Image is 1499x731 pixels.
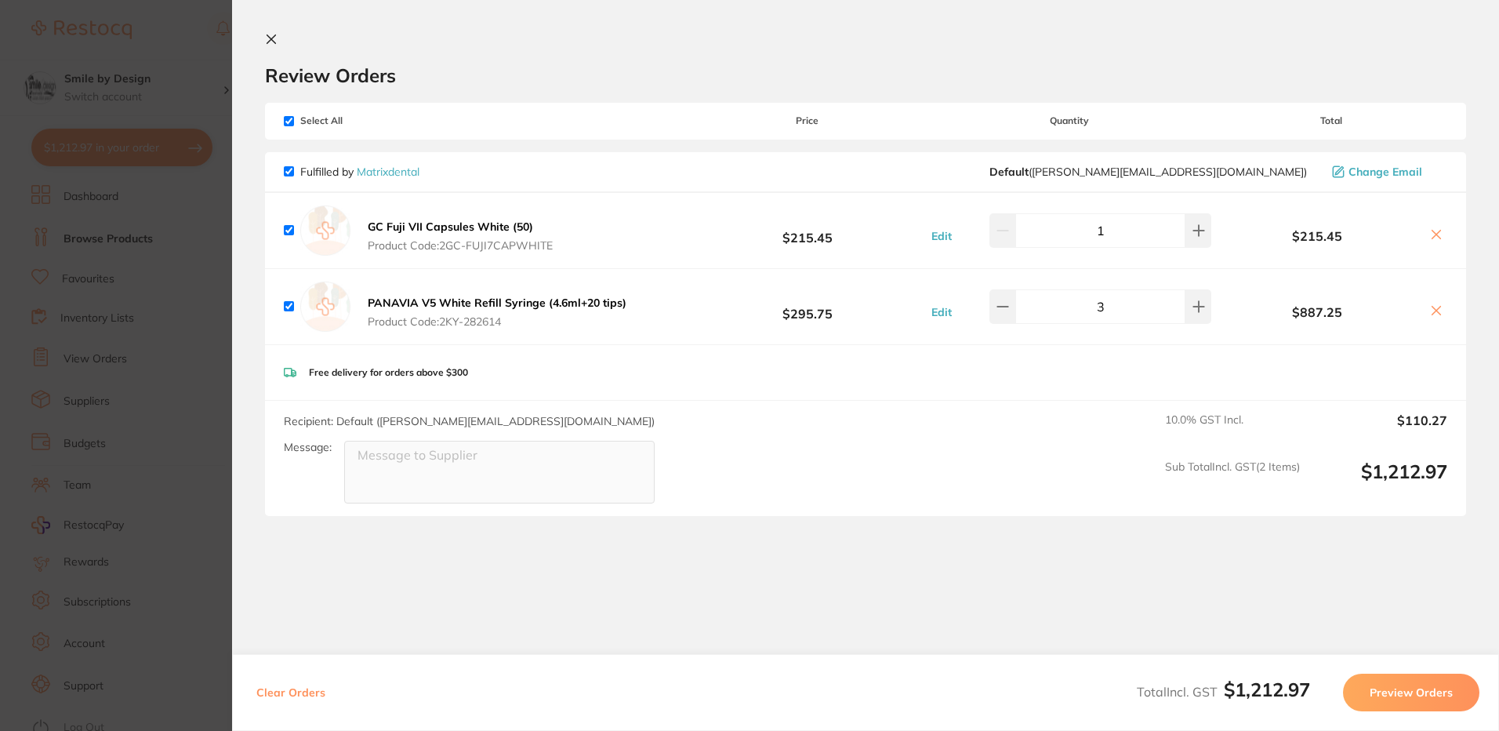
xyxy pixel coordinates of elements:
label: Message: [284,441,332,454]
a: Matrixdental [357,165,419,179]
b: Default [989,165,1029,179]
b: PANAVIA V5 White Refill Syringe (4.6ml+20 tips) [368,296,626,310]
span: Sub Total Incl. GST ( 2 Items) [1165,460,1300,504]
span: Recipient: Default ( [PERSON_NAME][EMAIL_ADDRESS][DOMAIN_NAME] ) [284,414,655,428]
button: Change Email [1327,165,1447,179]
button: Edit [927,229,956,243]
span: Change Email [1348,165,1422,178]
span: Product Code: 2GC-FUJI7CAPWHITE [368,239,553,252]
button: Edit [927,305,956,319]
span: Quantity [924,115,1214,126]
button: PANAVIA V5 White Refill Syringe (4.6ml+20 tips) Product Code:2KY-282614 [363,296,631,329]
img: empty.jpg [300,282,350,332]
p: Fulfilled by [300,165,419,178]
output: $110.27 [1312,413,1447,448]
img: empty.jpg [300,205,350,256]
b: $295.75 [691,292,924,321]
output: $1,212.97 [1312,460,1447,504]
h2: Review Orders [265,64,1466,87]
b: $887.25 [1214,305,1419,319]
span: Select All [284,115,441,126]
span: Price [691,115,924,126]
span: peter@matrixdental.com.au [989,165,1307,178]
b: GC Fuji VII Capsules White (50) [368,220,533,234]
span: 10.0 % GST Incl. [1165,413,1300,448]
button: Preview Orders [1343,674,1479,711]
span: Product Code: 2KY-282614 [368,315,626,328]
span: Total [1214,115,1447,126]
b: $215.45 [691,216,924,245]
p: Free delivery for orders above $300 [309,367,468,378]
span: Total Incl. GST [1137,684,1310,700]
button: Clear Orders [252,674,330,711]
b: $215.45 [1214,229,1419,243]
button: GC Fuji VII Capsules White (50) Product Code:2GC-FUJI7CAPWHITE [363,220,557,253]
b: $1,212.97 [1224,678,1310,701]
